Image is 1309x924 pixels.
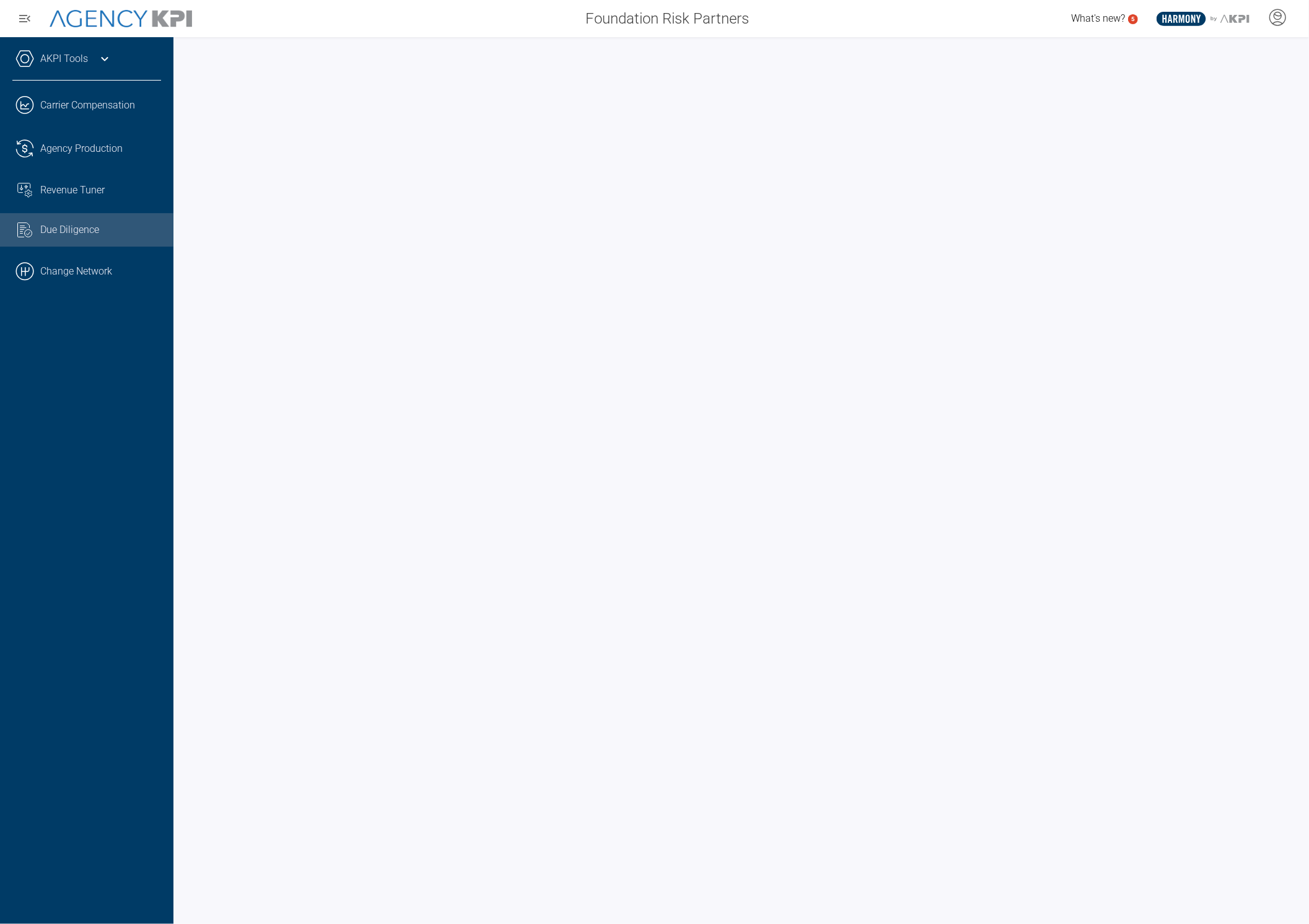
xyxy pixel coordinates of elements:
span: Due Diligence [40,222,99,237]
span: Revenue Tuner [40,183,105,198]
img: AgencyKPI [50,10,192,28]
span: Foundation Risk Partners [585,7,749,30]
span: What's new? [1071,12,1125,24]
a: 5 [1128,14,1138,24]
text: 5 [1131,15,1135,22]
span: Agency Production [40,141,123,156]
a: AKPI Tools [40,51,88,66]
